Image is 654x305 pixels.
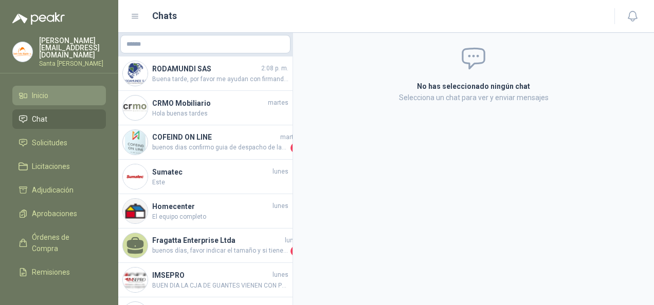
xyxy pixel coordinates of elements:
img: Logo peakr [12,12,65,25]
a: Chat [12,109,106,129]
img: Company Logo [123,96,148,120]
span: lunes [272,270,288,280]
h1: Chats [152,9,177,23]
span: 2 [290,246,301,256]
a: Fragatta Enterprise Ltdalunesbuenos días, favor indicar el tamaño y si tiene algún troquel.2 [118,228,293,263]
span: Este [152,178,288,187]
span: buenos días, favor indicar el tamaño y si tiene algún troquel. [152,246,288,256]
a: Company LogoIMSEPROlunesBUEN DIA LA CJA DE GUANTES VIENEN CON POLVO O SIN POLVO , MUCHAS GRACIAS [118,263,293,297]
a: Órdenes de Compra [12,227,106,258]
span: Órdenes de Compra [32,232,96,254]
span: Remisiones [32,266,70,278]
img: Company Logo [123,130,148,155]
a: Licitaciones [12,157,106,176]
a: Adjudicación [12,180,106,200]
a: Remisiones [12,262,106,282]
h2: No has seleccionado ningún chat [305,81,642,92]
span: Inicio [32,90,48,101]
h4: COFEIND ON LINE [152,131,278,143]
span: martes [280,132,301,142]
p: [PERSON_NAME] [EMAIL_ADDRESS][DOMAIN_NAME] [39,37,106,59]
p: Santa [PERSON_NAME] [39,61,106,67]
img: Company Logo [123,199,148,223]
a: Aprobaciones [12,204,106,223]
h4: Sumatec [152,166,270,178]
span: Buena tarde, por favor me ayudan con firmando la cantidad solicitada, ya que la cantidad cotizada... [152,74,288,84]
span: BUEN DIA LA CJA DE GUANTES VIENEN CON POLVO O SIN POLVO , MUCHAS GRACIAS [152,281,288,291]
span: 2:08 p. m. [261,64,288,73]
a: Company LogoRODAMUNDI SAS2:08 p. m.Buena tarde, por favor me ayudan con firmando la cantidad soli... [118,56,293,91]
span: Chat [32,113,47,125]
a: Solicitudes [12,133,106,153]
span: Aprobaciones [32,208,77,219]
a: Company LogoHomecenterlunesEl equipo completo [118,194,293,228]
h4: Fragatta Enterprise Ltda [152,235,283,246]
span: Hola buenas tardes [152,109,288,119]
span: Solicitudes [32,137,67,148]
h4: CRMO Mobiliario [152,98,266,109]
img: Company Logo [123,164,148,189]
span: lunes [272,201,288,211]
img: Company Logo [13,42,32,62]
img: Company Logo [123,268,148,292]
span: buenos dias confirmo guia de despacho de las ordenes pendientes [152,143,288,153]
p: Selecciona un chat para ver y enviar mensajes [305,92,642,103]
span: lunes [272,167,288,177]
a: Inicio [12,86,106,105]
a: Company LogoSumateclunesEste [118,160,293,194]
a: Company LogoCOFEIND ON LINEmartesbuenos dias confirmo guia de despacho de las ordenes pendientes1 [118,125,293,160]
h4: Homecenter [152,201,270,212]
h4: RODAMUNDI SAS [152,63,259,74]
img: Company Logo [123,61,148,86]
h4: IMSEPRO [152,270,270,281]
span: El equipo completo [152,212,288,222]
span: lunes [285,236,301,245]
span: 1 [290,143,301,153]
a: Company LogoCRMO MobiliariomartesHola buenas tardes [118,91,293,125]
span: martes [268,98,288,108]
span: Licitaciones [32,161,70,172]
span: Adjudicación [32,184,74,196]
